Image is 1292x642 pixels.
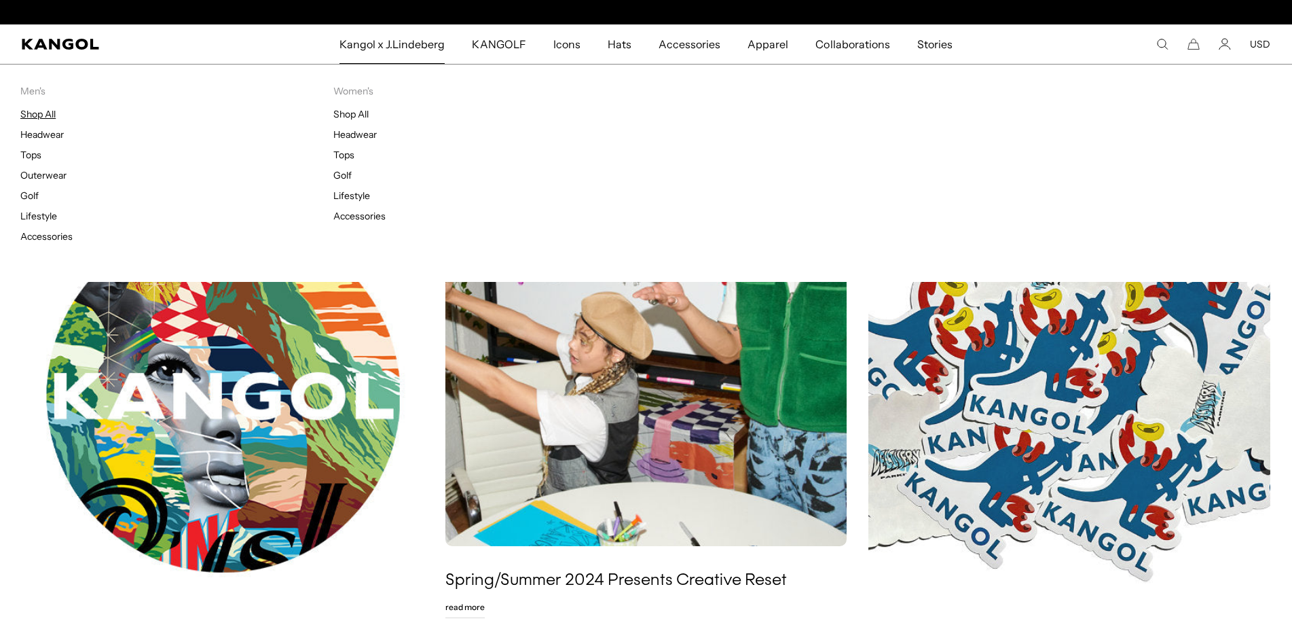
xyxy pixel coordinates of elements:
a: Collaborations [802,24,903,64]
a: Kangol x J.Lindeberg [326,24,459,64]
span: Hats [608,24,631,64]
a: Headwear [20,128,64,141]
slideshow-component: Announcement bar [506,7,786,18]
span: Accessories [659,24,720,64]
span: Icons [553,24,580,64]
a: KANGOLF [458,24,539,64]
a: Shop All [20,108,56,120]
a: Accessories [645,24,734,64]
a: Read More [445,596,485,618]
div: Announcement [506,7,786,18]
p: Women's [333,85,646,97]
a: Apparel [734,24,802,64]
a: Golf [333,169,352,181]
a: Kangol [22,39,225,50]
summary: Search here [1156,38,1168,50]
a: Accessories [20,230,73,243]
a: Hats [594,24,645,64]
a: Golf [20,190,39,202]
p: Men's [20,85,333,97]
span: KANGOLF [472,24,525,64]
a: Lifestyle [333,190,370,202]
span: Kangol x J.Lindeberg [339,24,445,64]
a: Tops [333,149,354,161]
a: Headwear [333,128,377,141]
a: Accessories [333,210,386,222]
a: Shop All [333,108,369,120]
a: Tops [20,149,41,161]
span: Stories [917,24,953,64]
a: Lifestyle [20,210,57,222]
div: 2 of 2 [506,7,786,18]
button: Cart [1187,38,1200,50]
span: Apparel [747,24,788,64]
a: Account [1219,38,1231,50]
button: USD [1250,38,1270,50]
a: Stories [904,24,966,64]
img: Spring/Summer 2024 Presents Creative Reset [445,144,847,546]
span: Collaborations [815,24,889,64]
a: Icons [540,24,594,64]
a: Spring/Summer 2024 Presents Creative Reset [445,571,787,591]
a: Outerwear [20,169,67,181]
